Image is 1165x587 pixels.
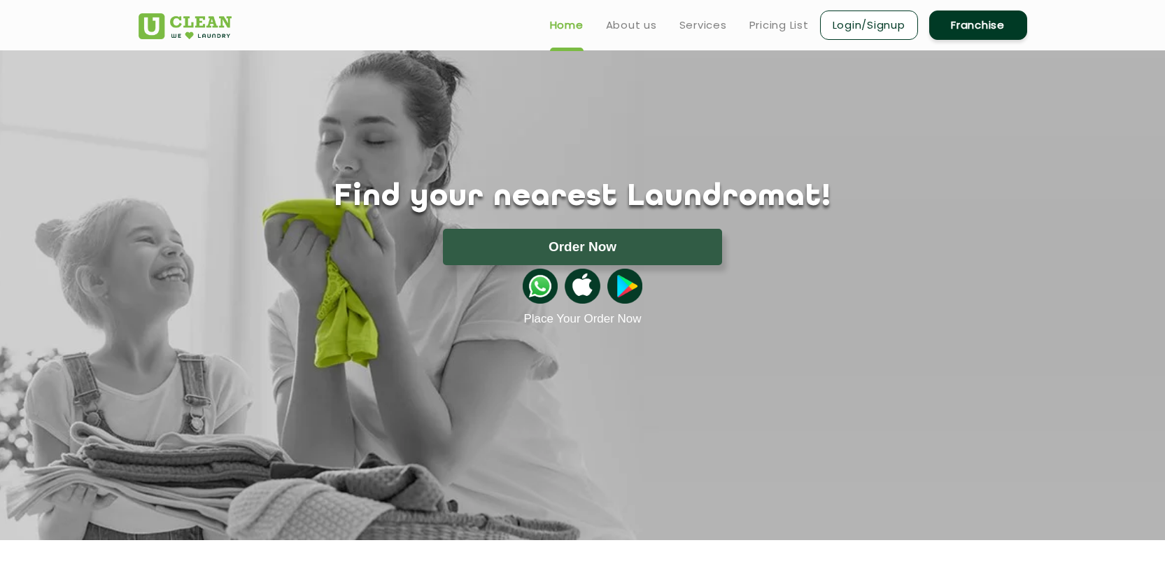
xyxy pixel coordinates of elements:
button: Order Now [443,229,722,265]
a: Pricing List [749,17,809,34]
a: Login/Signup [820,10,918,40]
a: Franchise [929,10,1027,40]
img: apple-icon.png [565,269,600,304]
img: UClean Laundry and Dry Cleaning [139,13,232,39]
img: whatsappicon.png [523,269,558,304]
img: playstoreicon.png [607,269,642,304]
a: Home [550,17,584,34]
a: Services [679,17,727,34]
a: About us [606,17,657,34]
h1: Find your nearest Laundromat! [128,180,1038,215]
a: Place Your Order Now [523,312,641,326]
